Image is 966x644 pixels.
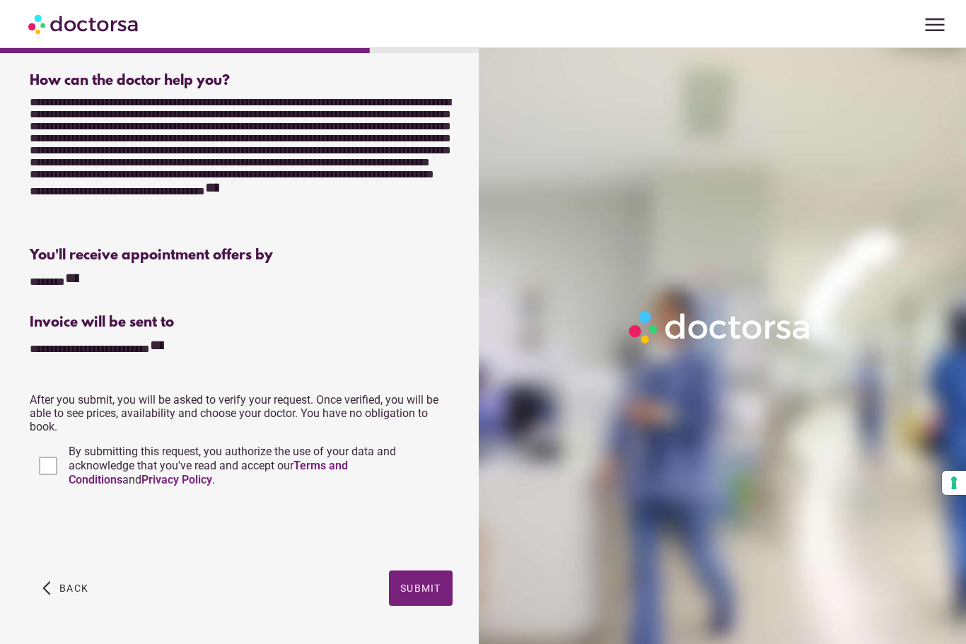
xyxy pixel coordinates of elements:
span: Submit [400,582,441,594]
iframe: reCAPTCHA [30,501,245,556]
a: Terms and Conditions [69,459,348,486]
button: Submit [389,570,453,606]
div: Invoice will be sent to [30,315,452,331]
span: menu [921,11,948,38]
img: Logo-Doctorsa-trans-White-partial-flat.png [624,305,817,349]
p: After you submit, you will be asked to verify your request. Once verified, you will be able to se... [30,393,452,433]
div: You'll receive appointment offers by [30,247,452,264]
div: How can the doctor help you? [30,73,452,89]
button: Your consent preferences for tracking technologies [942,471,966,495]
span: Back [59,582,88,594]
button: arrow_back_ios Back [37,570,94,606]
a: Privacy Policy [141,473,212,486]
span: By submitting this request, you authorize the use of your data and acknowledge that you've read a... [69,445,396,486]
img: Doctorsa.com [28,8,140,40]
